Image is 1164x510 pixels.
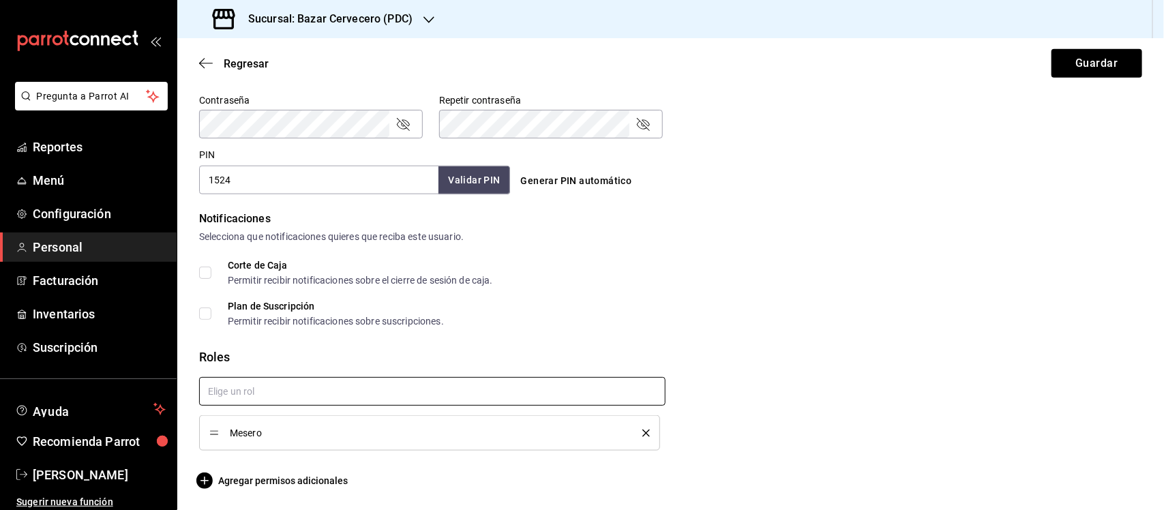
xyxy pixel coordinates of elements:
[199,348,1142,366] div: Roles
[230,428,622,438] span: Mesero
[228,301,444,311] div: Plan de Suscripción
[228,260,493,270] div: Corte de Caja
[199,166,438,194] input: 3 a 6 dígitos
[199,211,1142,227] div: Notificaciones
[33,466,166,484] span: [PERSON_NAME]
[199,57,269,70] button: Regresar
[16,495,166,509] span: Sugerir nueva función
[199,230,1142,244] div: Selecciona que notificaciones quieres que reciba este usuario.
[33,205,166,223] span: Configuración
[33,271,166,290] span: Facturación
[33,171,166,190] span: Menú
[516,168,638,194] button: Generar PIN automático
[33,305,166,323] span: Inventarios
[1051,49,1142,78] button: Guardar
[199,377,666,406] input: Elige un rol
[228,316,444,326] div: Permitir recibir notificaciones sobre suscripciones.
[150,35,161,46] button: open_drawer_menu
[33,138,166,156] span: Reportes
[33,238,166,256] span: Personal
[228,275,493,285] div: Permitir recibir notificaciones sobre el cierre de sesión de caja.
[633,430,650,437] button: delete
[37,89,147,104] span: Pregunta a Parrot AI
[199,472,348,489] button: Agregar permisos adicionales
[395,116,411,132] button: passwordField
[439,96,663,106] label: Repetir contraseña
[199,96,423,106] label: Contraseña
[224,57,269,70] span: Regresar
[635,116,651,132] button: passwordField
[10,99,168,113] a: Pregunta a Parrot AI
[237,11,413,27] h3: Sucursal: Bazar Cervecero (PDC)
[15,82,168,110] button: Pregunta a Parrot AI
[33,401,148,417] span: Ayuda
[33,432,166,451] span: Recomienda Parrot
[438,166,509,194] button: Validar PIN
[199,151,215,160] label: PIN
[33,338,166,357] span: Suscripción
